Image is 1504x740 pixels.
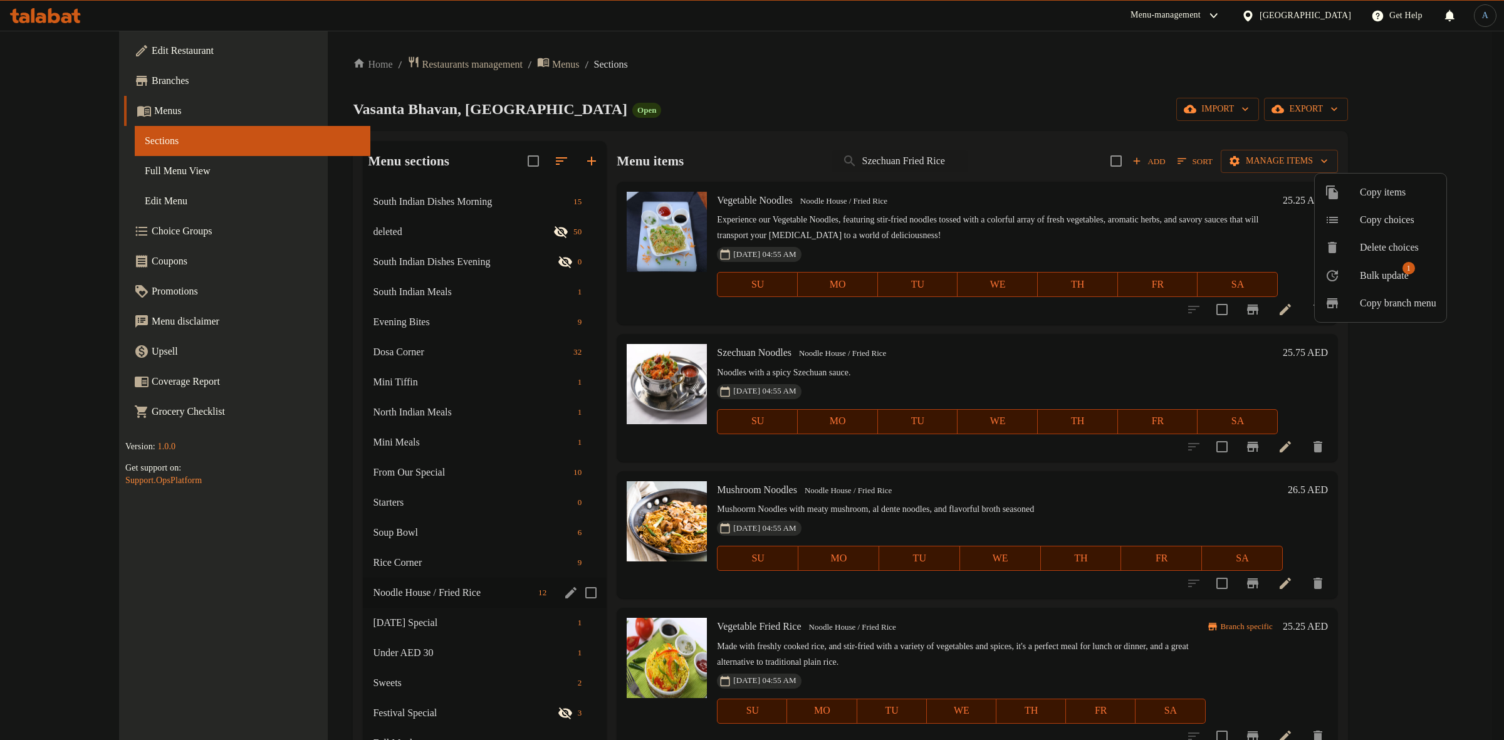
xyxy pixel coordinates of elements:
[1360,185,1436,200] span: Copy items
[1360,268,1409,283] span: Bulk update
[1402,262,1415,274] span: 1
[1360,212,1436,227] span: Copy choices
[1360,240,1436,255] span: Delete choices
[1360,296,1436,311] span: Copy branch menu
